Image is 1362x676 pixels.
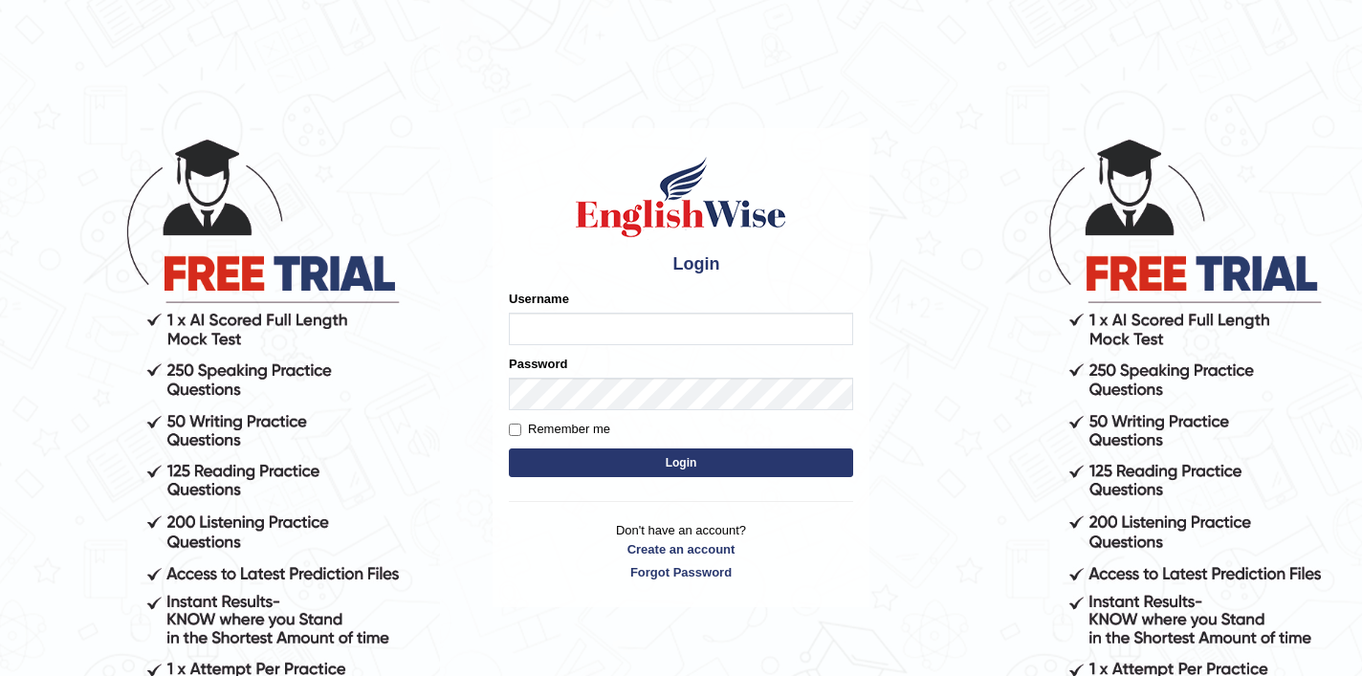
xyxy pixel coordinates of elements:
button: Login [509,448,853,477]
h4: Login [509,250,853,280]
p: Don't have an account? [509,521,853,580]
label: Password [509,355,567,373]
a: Forgot Password [509,563,853,581]
input: Remember me [509,424,521,436]
img: Logo of English Wise sign in for intelligent practice with AI [572,154,790,240]
a: Create an account [509,540,853,558]
label: Remember me [509,420,610,439]
label: Username [509,290,569,308]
